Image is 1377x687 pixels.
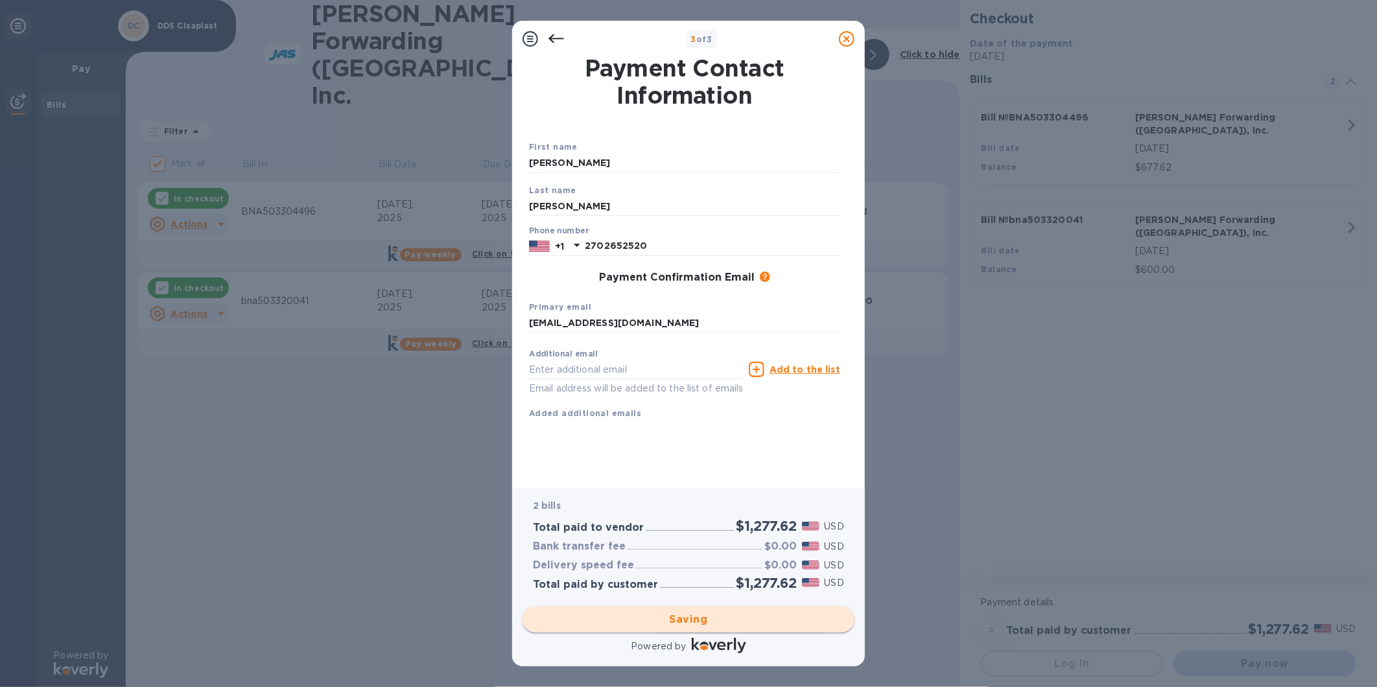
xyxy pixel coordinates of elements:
[529,154,840,173] input: Enter your first name
[802,542,819,551] img: USD
[825,576,844,590] p: USD
[585,237,840,256] input: Enter your phone number
[529,381,744,396] p: Email address will be added to the list of emails
[825,520,844,533] p: USD
[764,541,797,553] h3: $0.00
[802,561,819,570] img: USD
[692,638,746,653] img: Logo
[529,302,591,312] b: Primary email
[529,227,589,235] label: Phone number
[825,540,844,553] p: USD
[529,351,598,358] label: Additional email
[555,240,564,253] p: +1
[529,360,744,379] input: Enter additional email
[631,640,686,653] p: Powered by
[825,559,844,572] p: USD
[533,579,658,591] h3: Total paid by customer
[529,314,840,333] input: Enter your primary name
[529,196,840,216] input: Enter your last name
[802,578,819,587] img: USD
[599,272,755,284] h3: Payment Confirmation Email
[533,559,634,572] h3: Delivery speed fee
[533,522,644,534] h3: Total paid to vendor
[533,541,626,553] h3: Bank transfer fee
[529,142,578,152] b: First name
[691,34,696,44] span: 3
[736,575,797,591] h2: $1,277.62
[533,500,561,511] b: 2 bills
[764,559,797,572] h3: $0.00
[529,54,840,109] h1: Payment Contact Information
[529,185,576,195] b: Last name
[770,364,840,375] u: Add to the list
[802,522,819,531] img: USD
[736,518,797,534] h2: $1,277.62
[529,239,550,253] img: US
[529,408,641,418] b: Added additional emails
[691,34,712,44] b: of 3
